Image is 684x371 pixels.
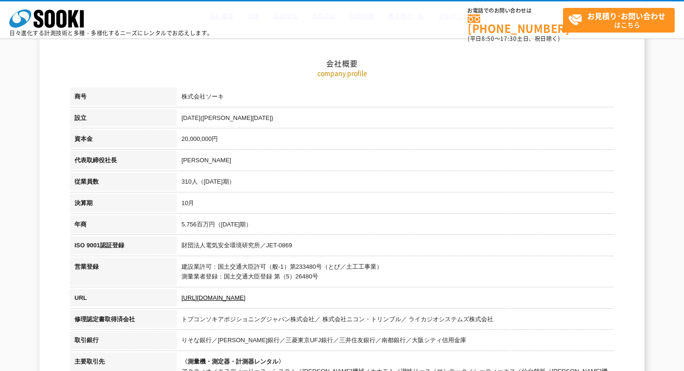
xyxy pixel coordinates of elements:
td: 財団法人電気安全環境研究所／JET-0869 [177,236,614,258]
td: 建設業許可：国土交通大臣許可（般-1）第233480号（とび／土工工事業） 測量業者登録：国土交通大臣登録 第（5）26480号 [177,258,614,289]
a: [PHONE_NUMBER] [468,14,563,33]
th: 資本金 [70,130,177,151]
td: りそな銀行／[PERSON_NAME]銀行／三菱東京UFJ銀行／三井住友銀行／南都銀行／大阪シティ信用金庫 [177,331,614,352]
span: はこちら [568,8,674,32]
th: 商号 [70,87,177,109]
th: URL [70,289,177,310]
td: 310人（[DATE]期） [177,172,614,194]
th: 修理認定書取得済会社 [70,310,177,331]
span: (平日 ～ 土日、祝日除く) [468,34,560,43]
td: トプコンソキアポジショニングジャパン株式会社／ 株式会社ニコン・トリンブル／ ライカジオシステムズ株式会社 [177,310,614,331]
td: [PERSON_NAME] [177,151,614,172]
td: [DATE]([PERSON_NAME][DATE]) [177,109,614,130]
th: ISO 9001認証登録 [70,236,177,258]
th: 年商 [70,215,177,237]
th: 決算期 [70,194,177,215]
th: 従業員数 [70,172,177,194]
th: 設立 [70,109,177,130]
th: 代表取締役社長 [70,151,177,172]
span: 17:30 [500,34,517,43]
th: 取引銀行 [70,331,177,352]
p: company profile [70,68,614,78]
a: [URL][DOMAIN_NAME] [181,294,245,301]
td: 5,756百万円（[DATE]期） [177,215,614,237]
strong: お見積り･お問い合わせ [587,10,665,21]
a: お見積り･お問い合わせはこちら [563,8,675,33]
span: お電話でのお問い合わせは [468,8,563,13]
td: 20,000,000円 [177,130,614,151]
th: 営業登録 [70,258,177,289]
span: 8:50 [482,34,495,43]
td: 10月 [177,194,614,215]
p: 日々進化する計測技術と多種・多様化するニーズにレンタルでお応えします。 [9,30,213,36]
span: 〈測量機・測定器・計測器レンタル〉 [181,358,284,365]
td: 株式会社ソーキ [177,87,614,109]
